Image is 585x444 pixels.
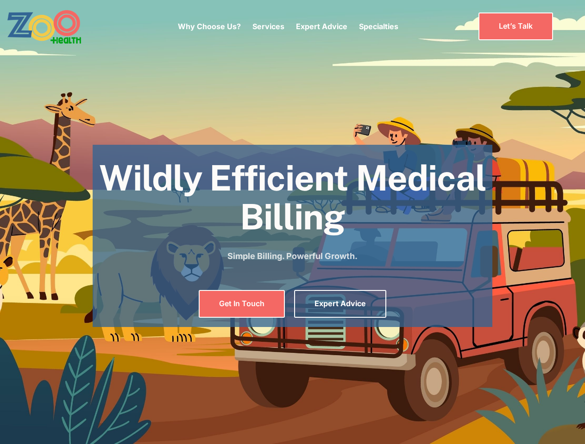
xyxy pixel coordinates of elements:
[478,12,553,40] a: Let’s Talk
[199,290,285,317] a: Get In Touch
[93,159,492,236] h1: Wildly Efficient Medical Billing
[296,22,347,31] a: Expert Advice
[252,7,284,46] div: Services
[227,251,358,261] strong: Simple Billing. Powerful Growth.
[178,22,241,31] a: Why Choose Us?
[359,22,398,31] a: Specialties
[294,290,386,317] a: Expert Advice
[359,7,398,46] div: Specialties
[7,9,107,44] a: home
[252,21,284,32] p: Services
